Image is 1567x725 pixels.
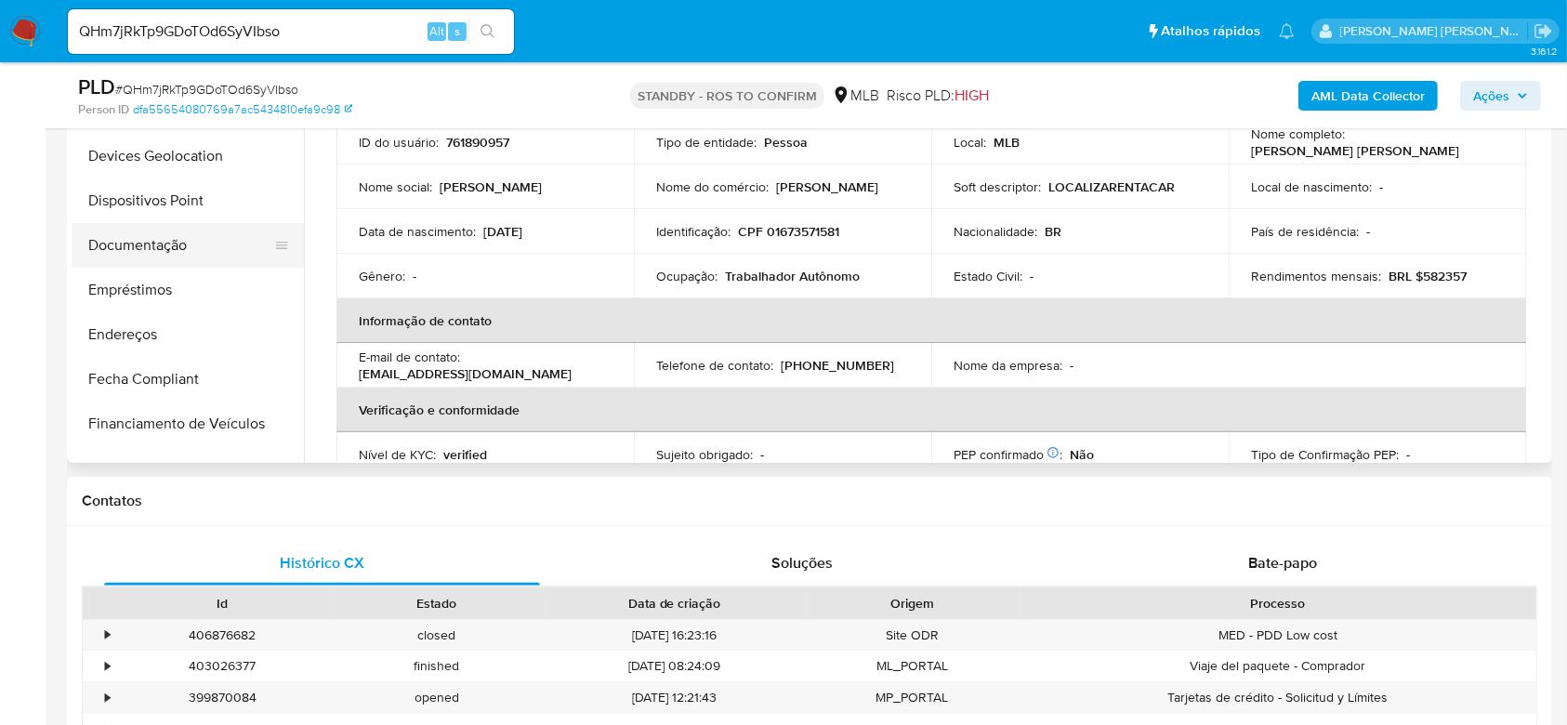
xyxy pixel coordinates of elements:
[105,626,110,644] div: •
[105,689,110,706] div: •
[359,134,439,151] p: ID do usuário :
[359,268,405,284] p: Gênero :
[994,134,1020,151] p: MLB
[1366,223,1370,240] p: -
[1389,268,1467,284] p: BRL $582357
[1033,594,1523,613] div: Processo
[954,223,1037,240] p: Nacionalidade :
[359,365,572,382] p: [EMAIL_ADDRESS][DOMAIN_NAME]
[1379,178,1383,195] p: -
[359,178,432,195] p: Nome social :
[72,446,304,491] button: Geral
[359,223,476,240] p: Data de nascimento :
[557,594,792,613] div: Data de criação
[454,22,460,40] span: s
[343,594,532,613] div: Estado
[72,357,304,402] button: Fecha Compliant
[656,178,769,195] p: Nome do comércio :
[1406,446,1410,463] p: -
[115,620,330,651] div: 406876682
[954,446,1062,463] p: PEP confirmado :
[954,357,1062,374] p: Nome da empresa :
[805,682,1020,713] div: MP_PORTAL
[359,446,436,463] p: Nível de KYC :
[359,349,460,365] p: E-mail de contato :
[72,178,304,223] button: Dispositivos Point
[887,86,989,106] span: Risco PLD:
[1045,223,1061,240] p: BR
[954,268,1022,284] p: Estado Civil :
[781,357,894,374] p: [PHONE_NUMBER]
[776,178,878,195] p: [PERSON_NAME]
[656,446,753,463] p: Sujeito obrigado :
[330,651,545,681] div: finished
[544,651,805,681] div: [DATE] 08:24:09
[105,657,110,675] div: •
[954,178,1041,195] p: Soft descriptor :
[771,552,833,573] span: Soluções
[656,357,773,374] p: Telefone de contato :
[818,594,1007,613] div: Origem
[656,223,731,240] p: Identificação :
[1070,357,1073,374] p: -
[1251,142,1459,159] p: [PERSON_NAME] [PERSON_NAME]
[1251,178,1372,195] p: Local de nascimento :
[805,620,1020,651] div: Site ODR
[1534,21,1553,41] a: Sair
[446,134,509,151] p: 761890957
[68,20,514,44] input: Pesquise usuários ou casos...
[1298,81,1438,111] button: AML Data Collector
[72,402,304,446] button: Financiamento de Veículos
[544,682,805,713] div: [DATE] 12:21:43
[78,72,115,101] b: PLD
[725,268,860,284] p: Trabalhador Autônomo
[1020,682,1536,713] div: Tarjetas de crédito - Solicitud y Límites
[1048,178,1175,195] p: LOCALIZARENTACAR
[429,22,444,40] span: Alt
[1340,22,1528,40] p: andrea.asantos@mercadopago.com.br
[544,620,805,651] div: [DATE] 16:23:16
[1030,268,1034,284] p: -
[1531,44,1558,59] span: 3.161.2
[1248,552,1317,573] span: Bate-papo
[1460,81,1541,111] button: Ações
[468,19,507,45] button: search-icon
[805,651,1020,681] div: ML_PORTAL
[483,223,522,240] p: [DATE]
[115,80,298,99] span: # QHm7jRkTp9GDoTOd6SyVIbso
[656,134,757,151] p: Tipo de entidade :
[82,492,1537,510] h1: Contatos
[1251,125,1345,142] p: Nome completo :
[128,594,317,613] div: Id
[440,178,542,195] p: [PERSON_NAME]
[413,268,416,284] p: -
[133,101,352,118] a: dfa55654080769a7ac5434810efa9c98
[330,682,545,713] div: opened
[656,268,718,284] p: Ocupação :
[78,101,129,118] b: Person ID
[630,83,824,109] p: STANDBY - ROS TO CONFIRM
[280,552,364,573] span: Histórico CX
[954,134,986,151] p: Local :
[1279,23,1295,39] a: Notificações
[72,268,304,312] button: Empréstimos
[1070,446,1094,463] p: Não
[336,298,1526,343] th: Informação de contato
[955,85,989,106] span: HIGH
[115,651,330,681] div: 403026377
[1473,81,1509,111] span: Ações
[443,446,487,463] p: verified
[832,86,879,106] div: MLB
[1020,620,1536,651] div: MED - PDD Low cost
[72,312,304,357] button: Endereços
[336,388,1526,432] th: Verificação e conformidade
[1251,223,1359,240] p: País de residência :
[738,223,839,240] p: CPF 01673571581
[1020,651,1536,681] div: Viaje del paquete - Comprador
[72,134,304,178] button: Devices Geolocation
[760,446,764,463] p: -
[115,682,330,713] div: 399870084
[1251,268,1381,284] p: Rendimentos mensais :
[330,620,545,651] div: closed
[72,223,289,268] button: Documentação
